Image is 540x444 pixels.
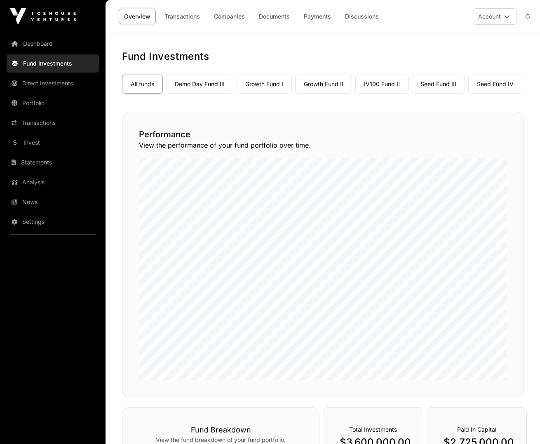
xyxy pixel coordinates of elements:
[139,424,303,436] h3: Fund Breakdown
[119,9,156,24] a: Overview
[139,140,507,150] p: View the performance of your fund portfolio over time.
[7,94,99,112] a: Portfolio
[7,114,99,132] a: Transactions
[122,50,524,63] h1: Fund Investments
[468,75,522,94] a: Seed Fund IV
[295,75,352,94] a: Growth Fund II
[7,153,99,171] a: Statements
[209,9,250,24] a: Companies
[7,134,99,152] a: Invest
[7,54,99,73] a: Fund Investments
[473,8,517,25] button: Account
[7,213,99,231] a: Settings
[355,75,409,94] a: IV100 Fund II
[457,426,496,433] span: Paid In Capital
[139,129,507,140] h2: Performance
[7,74,99,92] a: Direct Investments
[10,8,76,25] img: Icehouse Ventures Logo
[7,193,99,211] a: News
[349,426,397,433] span: Total Investments
[166,75,233,94] a: Demo Day Fund III
[139,436,303,444] p: View the fund breakdown of your fund portfolio.
[7,35,99,53] a: Dashboard
[159,9,205,24] a: Transactions
[340,9,384,24] a: Discussions
[7,173,99,191] a: Analysis
[122,75,163,94] a: All funds
[412,75,465,94] a: Seed Fund III
[237,75,292,94] a: Growth Fund I
[254,9,295,24] a: Documents
[298,9,336,24] a: Payments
